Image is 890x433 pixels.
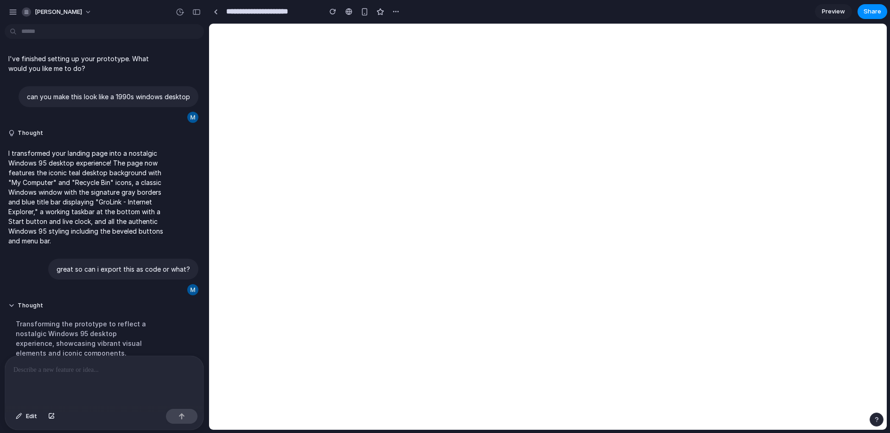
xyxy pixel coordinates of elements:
[11,409,42,424] button: Edit
[18,5,96,19] button: [PERSON_NAME]
[815,4,852,19] a: Preview
[27,92,190,102] p: can you make this look like a 1990s windows desktop
[35,7,82,17] span: [PERSON_NAME]
[57,264,190,274] p: great so can i export this as code or what?
[8,54,163,73] p: I've finished setting up your prototype. What would you like me to do?
[8,148,163,246] p: I transformed your landing page into a nostalgic Windows 95 desktop experience! The page now feat...
[26,412,37,421] span: Edit
[822,7,845,16] span: Preview
[858,4,887,19] button: Share
[864,7,881,16] span: Share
